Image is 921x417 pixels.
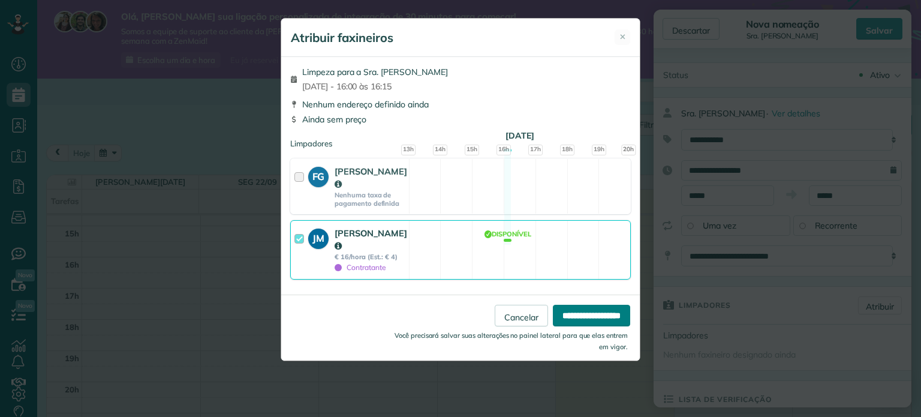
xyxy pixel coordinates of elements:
[302,99,429,110] font: Nenhum endereço definido ainda
[335,166,407,177] font: [PERSON_NAME]
[335,227,407,239] font: [PERSON_NAME]
[302,67,448,77] font: Limpeza para a Sra. [PERSON_NAME]
[312,232,324,244] font: JM
[395,331,628,351] font: Você precisará salvar suas alterações no painel lateral para que elas entrem em vigor.
[335,191,399,208] font: Nenhuma taxa de pagamento definida
[619,32,626,41] font: ✕
[302,114,366,125] font: Ainda sem preço
[504,311,538,322] font: Cancelar
[312,170,325,182] font: FG
[302,81,392,92] font: [DATE] - 16:00 às 16:15
[495,305,548,326] a: Cancelar
[290,139,332,148] font: Limpadores
[347,263,386,272] font: Contratante
[291,30,393,45] font: Atribuir faxineiros
[335,253,398,261] font: € 16/hora (Est.: € 4)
